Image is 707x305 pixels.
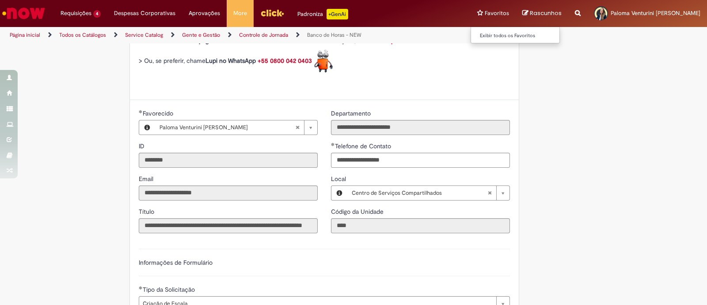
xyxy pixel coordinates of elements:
[485,9,509,18] span: Favoritos
[611,9,700,17] span: Paloma Venturini [PERSON_NAME]
[347,186,509,200] a: Centro de Serviços CompartilhadosLimpar campo Local
[331,109,373,118] label: Somente leitura - Departamento
[331,208,385,216] span: Somente leitura - Código da Unidade
[233,9,247,18] span: More
[331,175,348,183] span: Local
[189,9,220,18] span: Aprovações
[331,218,510,233] input: Código da Unidade
[155,120,317,135] a: Paloma Venturini [PERSON_NAME]Limpar campo Favorecido
[205,57,256,65] strong: Lupi no WhatsApp
[139,110,143,113] span: Obrigatório Preenchido
[182,37,273,45] strong: nossa página de Banco de Horas?
[139,185,318,201] input: Email
[530,9,562,17] span: Rascunhos
[139,286,143,290] span: Obrigatório Preenchido
[139,259,213,266] label: Informações de Formulário
[143,109,175,117] span: Necessários - Favorecido
[114,9,175,18] span: Despesas Corporativas
[471,31,568,41] a: Exibir todos os Favoritos
[139,207,156,216] label: Somente leitura - Título
[59,31,106,39] a: Todos os Catálogos
[239,31,288,39] a: Controle de Jornada
[369,37,397,45] a: clicar aqui
[139,142,146,151] label: Somente leitura - ID
[335,142,393,150] span: Telefone de Contato
[139,208,156,216] span: Somente leitura - Título
[139,50,510,73] p: > Ou, se preferir, chame
[139,174,155,183] label: Somente leitura - Email
[139,142,146,150] span: Somente leitura - ID
[522,9,562,18] a: Rascunhos
[307,31,361,39] a: Banco de Horas - NEW
[7,27,465,43] ul: Trilhas de página
[93,10,101,18] span: 4
[331,120,510,135] input: Departamento
[182,31,220,39] a: Gente e Gestão
[297,9,348,19] div: Padroniza
[327,9,348,19] p: +GenAi
[331,143,335,146] span: Obrigatório Preenchido
[331,153,510,168] input: Telefone de Contato
[260,6,284,19] img: click_logo_yellow_360x200.png
[331,186,347,200] button: Local, Visualizar este registro Centro de Serviços Compartilhados
[160,120,295,135] span: Paloma Venturini [PERSON_NAME]
[331,207,385,216] label: Somente leitura - Código da Unidade
[61,9,91,18] span: Requisições
[331,109,373,117] span: Somente leitura - Departamento
[139,153,318,168] input: ID
[483,186,496,200] abbr: Limpar campo Local
[258,57,312,65] a: +55 0800 042 0403
[139,218,318,233] input: Título
[352,186,487,200] span: Centro de Serviços Compartilhados
[143,286,197,293] span: Tipo da Solicitação
[139,120,155,135] button: Favorecido, Visualizar este registro Paloma Venturini Marques Fiorezi
[139,175,155,183] span: Somente leitura - Email
[10,31,40,39] a: Página inicial
[1,4,46,22] img: ServiceNow
[125,31,163,39] a: Service Catalog
[291,120,304,135] abbr: Limpar campo Favorecido
[471,27,560,43] ul: Favoritos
